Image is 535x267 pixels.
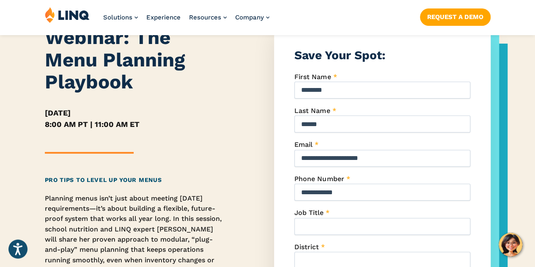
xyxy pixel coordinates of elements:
[294,175,344,183] span: Phone Number
[235,14,264,21] span: Company
[294,243,319,251] span: District
[103,14,138,21] a: Solutions
[45,107,223,118] h5: [DATE]
[146,14,181,21] a: Experience
[294,140,313,149] span: Email
[45,176,223,184] h2: Pro Tips to Level Up Your Menus
[294,48,385,62] strong: Save Your Spot:
[420,7,491,25] nav: Button Navigation
[189,14,221,21] span: Resources
[294,73,331,81] span: First Name
[45,27,223,94] h1: Webinar: The Menu Planning Playbook
[45,7,90,23] img: LINQ | K‑12 Software
[189,14,227,21] a: Resources
[235,14,269,21] a: Company
[420,8,491,25] a: Request a Demo
[294,209,324,217] span: Job Title
[103,7,269,35] nav: Primary Navigation
[499,233,522,256] button: Hello, have a question? Let’s chat.
[103,14,132,21] span: Solutions
[294,107,330,115] span: Last Name
[45,118,223,130] h5: 8:00 AM PT | 11:00 AM ET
